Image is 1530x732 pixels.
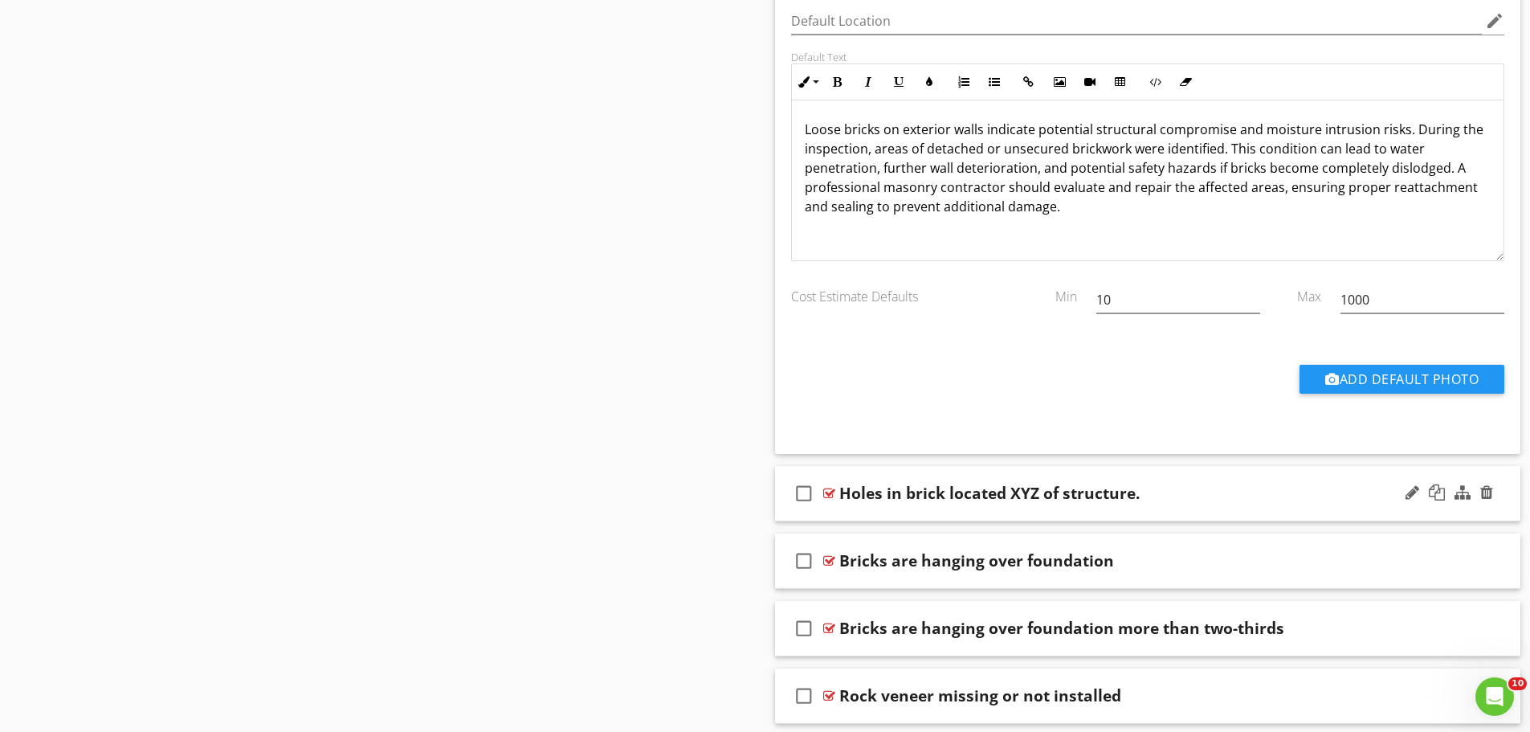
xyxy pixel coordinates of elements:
i: edit [1485,11,1504,31]
i: check_box_outline_blank [791,677,817,715]
button: Insert Video [1075,67,1105,97]
button: Insert Table [1105,67,1136,97]
div: Default Text [791,51,1505,63]
button: Ordered List [949,67,979,97]
div: Bricks are hanging over foundation more than two-thirds [839,619,1284,638]
p: Loose bricks on exterior walls indicate potential structural compromise and moisture intrusion ri... [805,120,1491,216]
i: check_box_outline_blank [791,474,817,513]
i: check_box_outline_blank [791,609,817,648]
div: Holes in brick located XYZ of structure. [839,484,1140,503]
button: Italic (Ctrl+I) [853,67,883,97]
button: Underline (Ctrl+U) [883,67,914,97]
button: Insert Image (Ctrl+P) [1044,67,1075,97]
button: Code View [1140,67,1170,97]
button: Unordered List [979,67,1010,97]
button: Bold (Ctrl+B) [822,67,853,97]
div: Bricks are hanging over foundation [839,551,1114,570]
div: Min [1026,274,1087,306]
button: Insert Link (Ctrl+K) [1014,67,1044,97]
input: Default Location [791,8,1483,35]
div: Max [1270,274,1331,306]
div: Rock veneer missing or not installed [839,686,1121,705]
button: Inline Style [792,67,822,97]
button: Clear Formatting [1170,67,1201,97]
iframe: Intercom live chat [1475,677,1514,716]
button: Colors [914,67,945,97]
span: 10 [1508,677,1527,690]
i: check_box_outline_blank [791,542,817,580]
div: Cost Estimate Defaults [781,274,1026,306]
button: Add Default Photo [1299,365,1504,394]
